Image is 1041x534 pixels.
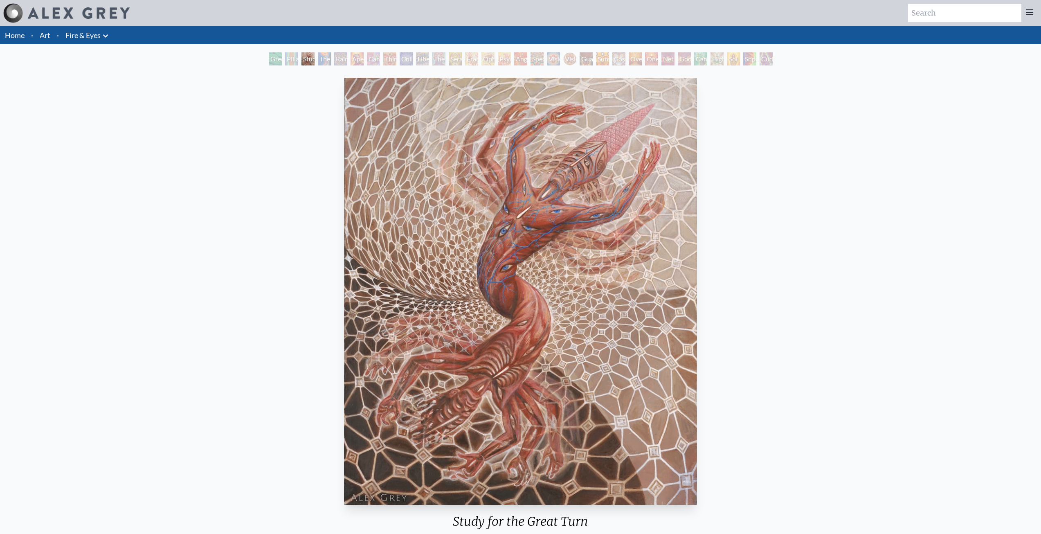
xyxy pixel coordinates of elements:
[54,26,62,44] li: ·
[760,52,773,65] div: Cuddle
[612,52,625,65] div: Cosmic Elf
[465,52,478,65] div: Fractal Eyes
[285,52,298,65] div: Pillar of Awareness
[694,52,707,65] div: Cannafist
[301,52,315,65] div: Study for the Great Turn
[449,52,462,65] div: Seraphic Transport Docking on the Third Eye
[596,52,609,65] div: Sunyata
[383,52,396,65] div: Third Eye Tears of Joy
[710,52,724,65] div: Higher Vision
[743,52,756,65] div: Shpongled
[547,52,560,65] div: Vision Crystal
[367,52,380,65] div: Cannabis Sutra
[400,52,413,65] div: Collective Vision
[269,52,282,65] div: Green Hand
[351,52,364,65] div: Aperture
[432,52,445,65] div: The Seer
[678,52,691,65] div: Godself
[344,78,697,505] img: Study-for-the-Great-Turn_2020_Alex-Grey.jpg
[563,52,576,65] div: Vision Crystal Tondo
[416,52,429,65] div: Liberation Through Seeing
[334,52,347,65] div: Rainbow Eye Ripple
[481,52,495,65] div: Ophanic Eyelash
[65,29,101,41] a: Fire & Eyes
[28,26,36,44] li: ·
[629,52,642,65] div: Oversoul
[580,52,593,65] div: Guardian of Infinite Vision
[531,52,544,65] div: Spectral Lotus
[318,52,331,65] div: The Torch
[727,52,740,65] div: Sol Invictus
[645,52,658,65] div: One
[514,52,527,65] div: Angel Skin
[661,52,675,65] div: Net of Being
[40,29,50,41] a: Art
[498,52,511,65] div: Psychomicrograph of a Fractal Paisley Cherub Feather Tip
[908,4,1021,22] input: Search
[5,31,25,40] a: Home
